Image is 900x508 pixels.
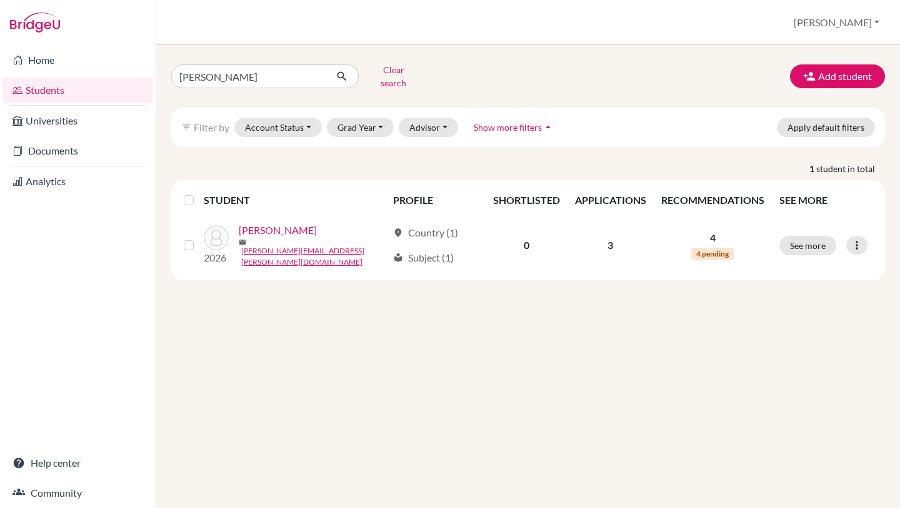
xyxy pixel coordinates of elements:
[2,108,153,133] a: Universities
[809,162,816,175] strong: 1
[239,223,317,238] a: [PERSON_NAME]
[790,64,885,88] button: Add student
[486,185,567,215] th: SHORTLISTED
[779,236,836,255] button: See more
[542,121,554,133] i: arrow_drop_up
[359,60,428,93] button: Clear search
[788,11,885,34] button: [PERSON_NAME]
[2,138,153,163] a: Documents
[386,185,486,215] th: PROFILE
[654,185,772,215] th: RECOMMENDATIONS
[2,480,153,505] a: Community
[393,225,458,240] div: Country (1)
[567,215,654,275] td: 3
[393,253,403,263] span: local_library
[661,230,764,245] p: 4
[691,248,734,260] span: 4 pending
[2,78,153,103] a: Students
[772,185,880,215] th: SEE MORE
[2,48,153,73] a: Home
[204,225,229,250] img: Cáceres, Ana
[463,118,565,137] button: Show more filtersarrow_drop_up
[204,185,386,215] th: STUDENT
[567,185,654,215] th: APPLICATIONS
[171,64,326,88] input: Find student by name...
[10,13,60,33] img: Bridge-U
[474,122,542,133] span: Show more filters
[777,118,875,137] button: Apply default filters
[399,118,458,137] button: Advisor
[2,169,153,194] a: Analytics
[181,122,191,132] i: filter_list
[486,215,567,275] td: 0
[393,228,403,238] span: location_on
[204,250,229,265] p: 2026
[327,118,394,137] button: Grad Year
[393,250,454,265] div: Subject (1)
[816,162,885,175] span: student in total
[234,118,322,137] button: Account Status
[2,450,153,475] a: Help center
[241,245,387,268] a: [PERSON_NAME][EMAIL_ADDRESS][PERSON_NAME][DOMAIN_NAME]
[194,121,229,133] span: Filter by
[239,238,246,246] span: mail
